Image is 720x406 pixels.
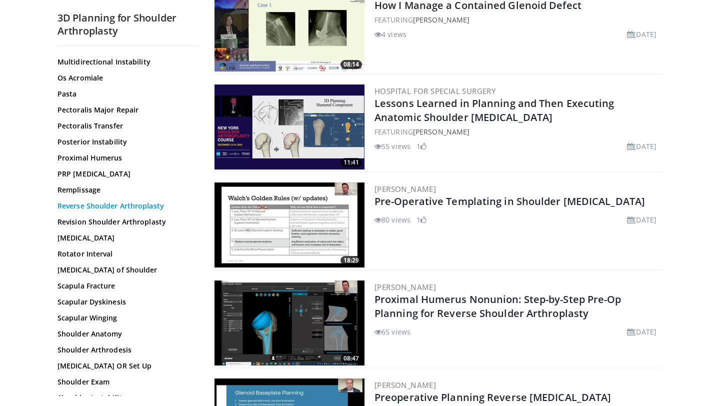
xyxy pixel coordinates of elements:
[214,280,364,365] img: d5a0b6ae-6fba-44bf-a5f6-2ca4c151c057.300x170_q85_crop-smart_upscale.jpg
[57,329,192,339] a: Shoulder Anatomy
[627,141,656,151] li: [DATE]
[57,153,192,163] a: Proximal Humerus
[57,265,192,275] a: [MEDICAL_DATA] of Shoulder
[57,361,192,371] a: [MEDICAL_DATA] OR Set Up
[416,214,426,225] li: 1
[374,194,645,208] a: Pre-Operative Templating in Shoulder [MEDICAL_DATA]
[374,326,410,337] li: 65 views
[57,377,192,387] a: Shoulder Exam
[340,60,362,69] span: 08:14
[214,280,364,365] a: 08:47
[413,127,469,136] a: [PERSON_NAME]
[57,249,192,259] a: Rotator Interval
[57,393,192,403] a: Shoulder Instability
[374,282,436,292] a: [PERSON_NAME]
[57,169,192,179] a: PRP [MEDICAL_DATA]
[57,105,192,115] a: Pectoralis Major Repair
[374,126,660,137] div: FEATURING
[413,15,469,24] a: [PERSON_NAME]
[214,182,364,267] a: 18:29
[57,121,192,131] a: Pectoralis Transfer
[374,14,660,25] div: FEATURING
[416,141,426,151] li: 1
[340,158,362,167] span: 11:41
[374,184,436,194] a: [PERSON_NAME]
[57,297,192,307] a: Scapular Dyskinesis
[374,390,611,404] a: Preoperative Planning Reverse [MEDICAL_DATA]
[57,137,192,147] a: Posterior Instability
[57,73,192,83] a: Os Acromiale
[340,354,362,363] span: 08:47
[214,84,364,169] a: 11:41
[374,380,436,390] a: [PERSON_NAME]
[57,217,192,227] a: Revision Shoulder Arthroplasty
[57,345,192,355] a: Shoulder Arthrodesis
[627,326,656,337] li: [DATE]
[374,86,496,96] a: Hospital for Special Surgery
[374,96,614,124] a: Lessons Learned in Planning and Then Executing Anatomic Shoulder [MEDICAL_DATA]
[57,185,192,195] a: Remplissage
[57,89,192,99] a: Pasta
[57,313,192,323] a: Scapular Winging
[374,292,621,320] a: Proximal Humerus Nonunion: Step-by-Step Pre-Op Planning for Reverse Shoulder Arthroplasty
[374,141,410,151] li: 55 views
[214,84,364,169] img: 55d2024d-5afe-4255-920b-55caaca94612.300x170_q85_crop-smart_upscale.jpg
[340,256,362,265] span: 18:29
[374,29,406,39] li: 4 views
[627,214,656,225] li: [DATE]
[57,201,192,211] a: Reverse Shoulder Arthroplasty
[57,11,197,37] h2: 3D Planning for Shoulder Arthroplasty
[57,233,192,243] a: [MEDICAL_DATA]
[214,182,364,267] img: 75f002e7-486c-4c74-ba52-75291b558d67.300x170_q85_crop-smart_upscale.jpg
[57,281,192,291] a: Scapula Fracture
[627,29,656,39] li: [DATE]
[374,214,410,225] li: 80 views
[57,57,192,67] a: Multidirectional Instability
